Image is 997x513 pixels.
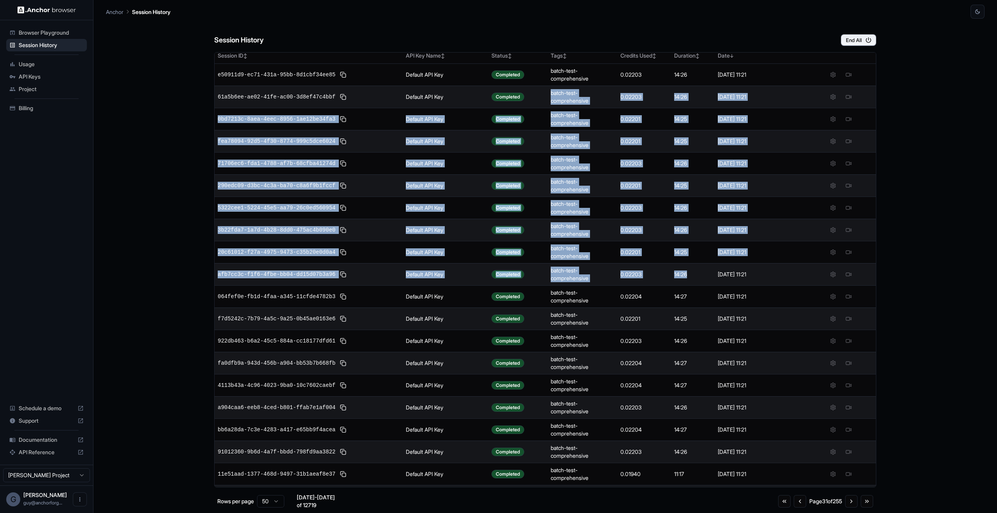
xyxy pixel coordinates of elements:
[718,115,803,123] div: [DATE] 11:21
[218,248,335,256] span: 20c61012-f27a-4975-9473-c35b20e0d0a4
[491,226,524,234] div: Completed
[674,381,712,389] div: 14:27
[551,89,614,105] div: batch-test-comprehensive
[19,73,84,81] span: API Keys
[620,271,668,278] div: 0.02203
[218,204,335,212] span: 5322cee1-5224-45e5-aa79-26c0ed560954
[551,289,614,304] div: batch-test-comprehensive
[491,204,524,212] div: Completed
[214,35,264,46] h6: Session History
[6,83,87,95] div: Project
[652,53,656,59] span: ↕
[217,497,254,505] p: Rows per page
[23,492,67,498] span: Guy Ben Simhon
[620,71,668,79] div: 0.02203
[718,71,803,79] div: [DATE] 11:21
[19,85,84,93] span: Project
[18,6,76,14] img: Anchor Logo
[491,292,524,301] div: Completed
[620,182,668,190] div: 0.02201
[620,315,668,323] div: 0.02201
[718,359,803,367] div: [DATE] 11:21
[19,417,74,425] span: Support
[718,204,803,212] div: [DATE] 11:21
[551,466,614,482] div: batch-test-comprehensive
[6,39,87,51] div: Session History
[674,448,712,456] div: 14:26
[718,293,803,300] div: [DATE] 11:21
[218,470,335,478] span: 11e51aad-1377-468d-9497-31b1aeaf8e37
[218,448,335,456] span: 91012360-9b6d-4a7f-bbdd-798fd9aa3822
[620,226,668,234] div: 0.02203
[403,418,489,441] td: Default API Key
[403,152,489,174] td: Default API Key
[19,29,84,37] span: Browser Playground
[6,492,20,506] div: G
[620,293,668,300] div: 0.02204
[718,226,803,234] div: [DATE] 11:21
[718,448,803,456] div: [DATE] 11:21
[6,102,87,114] div: Billing
[841,34,876,46] button: End All
[718,470,803,478] div: [DATE] 11:21
[19,41,84,49] span: Session History
[620,381,668,389] div: 0.02204
[551,355,614,371] div: batch-test-comprehensive
[674,52,712,60] div: Duration
[620,359,668,367] div: 0.02204
[620,160,668,167] div: 0.02203
[491,93,524,101] div: Completed
[674,404,712,411] div: 14:26
[403,63,489,86] td: Default API Key
[19,436,74,444] span: Documentation
[218,52,400,60] div: Session ID
[696,53,699,59] span: ↕
[551,134,614,149] div: batch-test-comprehensive
[218,404,335,411] span: a904caa6-eeb8-4ced-b801-ffab7e1af004
[718,137,803,145] div: [DATE] 11:21
[674,182,712,190] div: 14:25
[551,244,614,260] div: batch-test-comprehensive
[551,222,614,238] div: batch-test-comprehensive
[6,446,87,459] div: API Reference
[403,352,489,374] td: Default API Key
[491,137,524,146] div: Completed
[403,374,489,396] td: Default API Key
[19,404,74,412] span: Schedule a demo
[218,115,335,123] span: 0bd7213c-8aea-4eec-8956-1ae12be34fa3
[403,485,489,507] td: Default API Key
[19,448,74,456] span: API Reference
[218,293,335,300] span: 064fef0e-fb1d-4faa-a345-11cfde4782b3
[620,204,668,212] div: 0.02203
[403,396,489,418] td: Default API Key
[243,53,247,59] span: ↕
[491,359,524,367] div: Completed
[620,426,668,434] div: 0.02204
[491,52,544,60] div: Status
[19,104,84,112] span: Billing
[718,315,803,323] div: [DATE] 11:21
[491,448,524,456] div: Completed
[491,181,524,190] div: Completed
[718,52,803,60] div: Date
[809,497,842,505] div: Page 31 of 255
[620,337,668,345] div: 0.02203
[73,492,87,506] button: Open menu
[218,93,335,101] span: 61a5b6ee-ae02-41fe-ac00-3d8ef47c4bbf
[218,315,335,323] span: f7d5242c-7b79-4a5c-9a25-0b45ae0163e6
[674,115,712,123] div: 14:25
[491,425,524,434] div: Completed
[674,315,712,323] div: 14:25
[674,359,712,367] div: 14:27
[718,426,803,434] div: [DATE] 11:21
[403,130,489,152] td: Default API Key
[297,494,336,509] div: [DATE]-[DATE] of 12719
[551,111,614,127] div: batch-test-comprehensive
[491,159,524,168] div: Completed
[218,160,335,167] span: 71706ec6-fda1-4788-af7b-68cfba41274d
[730,53,734,59] span: ↓
[218,71,335,79] span: e50911d9-ec71-431a-95bb-8d1cbf34ee85
[218,226,335,234] span: 3b22fda7-1a7d-4b28-8dd0-475ac4b090e0
[620,93,668,101] div: 0.02203
[551,422,614,437] div: batch-test-comprehensive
